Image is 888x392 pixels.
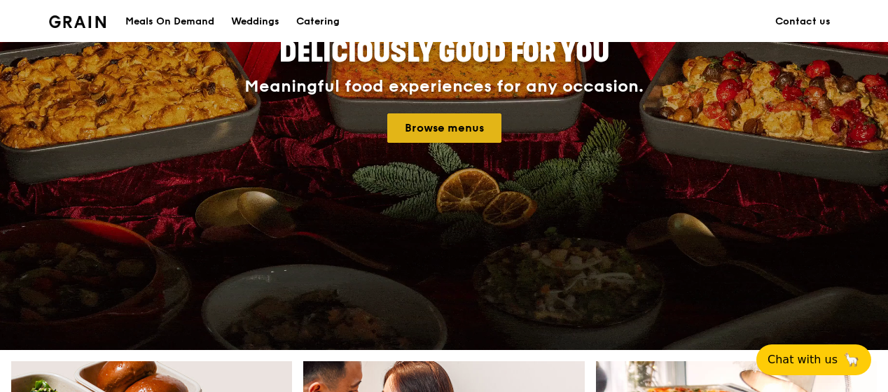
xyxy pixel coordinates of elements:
[231,1,279,43] div: Weddings
[767,1,839,43] a: Contact us
[843,351,860,368] span: 🦙
[223,1,288,43] a: Weddings
[288,1,348,43] a: Catering
[192,77,696,97] div: Meaningful food experiences for any occasion.
[49,15,106,28] img: Grain
[125,1,214,43] div: Meals On Demand
[279,36,609,69] span: Deliciously good for you
[756,344,871,375] button: Chat with us🦙
[387,113,501,143] a: Browse menus
[768,351,838,368] span: Chat with us
[296,1,340,43] div: Catering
